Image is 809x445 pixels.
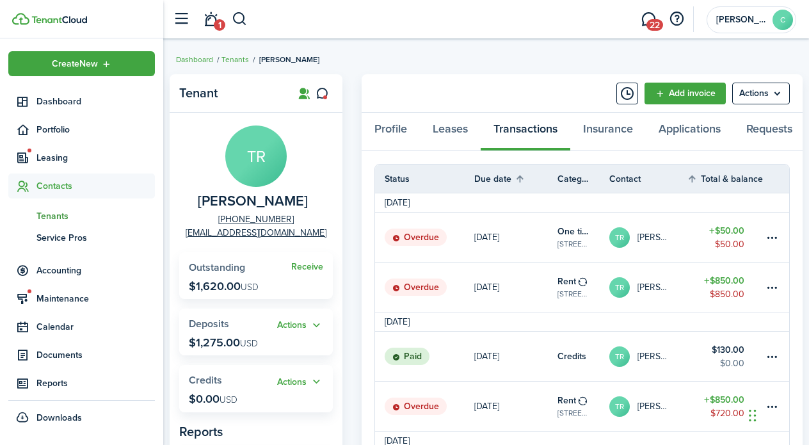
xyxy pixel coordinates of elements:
a: Overdue [375,382,474,431]
p: [DATE] [474,280,499,294]
table-amount-title: $850.00 [704,274,744,287]
a: TR[PERSON_NAME] [609,263,687,312]
panel-main-subtitle: Reports [179,422,333,441]
a: Rent[STREET_ADDRESS] [557,263,609,312]
button: Open menu [732,83,790,104]
span: Outstanding [189,260,245,275]
panel-main-title: Tenant [179,86,282,101]
p: [DATE] [474,400,499,413]
span: USD [220,393,237,407]
avatar-text: TR [609,346,630,367]
table-amount-description: $720.00 [710,407,744,420]
a: Dashboard [176,54,213,65]
button: Search [232,8,248,30]
th: Status [375,172,474,186]
span: Documents [36,348,155,362]
a: $130.00$0.00 [687,332,764,381]
a: Paid [375,332,474,381]
a: Overdue [375,263,474,312]
menu-btn: Actions [732,83,790,104]
a: Notifications [198,3,223,36]
span: Create New [52,60,98,69]
span: Portfolio [36,123,155,136]
span: Tawanna Rodgers [198,193,308,209]
table-info-title: Rent [557,275,576,288]
table-amount-title: $50.00 [709,224,744,238]
table-amount-description: $50.00 [715,238,744,251]
span: Calendar [36,320,155,334]
a: Requests [733,113,805,151]
table-subtitle: [STREET_ADDRESS] [557,238,590,250]
p: $0.00 [189,392,237,405]
span: Dashboard [36,95,155,108]
status: Overdue [385,229,447,247]
span: USD [240,337,258,350]
span: Cynthia [716,15,767,24]
a: Profile [362,113,420,151]
a: [DATE] [474,382,557,431]
a: TR[PERSON_NAME] [609,332,687,381]
th: Contact [609,172,687,186]
a: Add invoice [645,83,726,104]
span: 1 [214,19,225,31]
button: Open sidebar [169,7,193,31]
p: $1,275.00 [189,336,258,349]
a: [PHONE_NUMBER] [218,213,294,226]
span: [PERSON_NAME] [259,54,319,65]
a: [EMAIL_ADDRESS][DOMAIN_NAME] [186,226,326,239]
a: $50.00$50.00 [687,213,764,262]
div: Drag [749,396,757,435]
span: Accounting [36,264,155,277]
a: Tenants [8,205,155,227]
avatar-text: TR [609,396,630,417]
table-profile-info-text: [PERSON_NAME] [637,352,668,362]
a: Overdue [375,213,474,262]
p: [DATE] [474,231,499,244]
span: Leasing [36,151,155,165]
button: Timeline [616,83,638,104]
p: $1,620.00 [189,280,259,293]
table-amount-description: $0.00 [720,357,744,370]
table-profile-info-text: [PERSON_NAME] [637,232,668,243]
span: Maintenance [36,292,155,305]
a: Insurance [570,113,646,151]
a: Receive [291,262,323,272]
img: TenantCloud [31,16,87,24]
table-subtitle: [STREET_ADDRESS] [557,407,590,419]
table-profile-info-text: [PERSON_NAME] [637,282,668,293]
button: Actions [277,375,323,389]
button: Open menu [277,318,323,333]
status: Overdue [385,279,447,296]
button: Open resource center [666,8,687,30]
status: Paid [385,348,429,366]
a: $850.00$720.00 [687,382,764,431]
table-amount-title: $850.00 [704,393,744,407]
a: Service Pros [8,227,155,248]
status: Overdue [385,398,447,416]
a: Messaging [636,3,661,36]
a: TR[PERSON_NAME] [609,213,687,262]
button: Open menu [8,51,155,76]
p: [DATE] [474,350,499,363]
avatar-text: TR [225,125,287,187]
a: Credits [557,332,609,381]
button: Actions [277,318,323,333]
a: Leases [420,113,481,151]
span: 22 [646,19,663,31]
a: Applications [646,113,733,151]
button: Open menu [277,375,323,389]
table-info-title: One time late fee [557,225,590,238]
a: TR[PERSON_NAME] [609,382,687,431]
span: Service Pros [36,231,155,245]
avatar-text: TR [609,277,630,298]
span: USD [241,280,259,294]
a: Tenants [221,54,249,65]
th: Sort [687,171,764,186]
avatar-text: TR [609,227,630,248]
td: [DATE] [375,196,419,209]
iframe: Chat Widget [745,384,809,445]
a: Rent[STREET_ADDRESS] [557,382,609,431]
